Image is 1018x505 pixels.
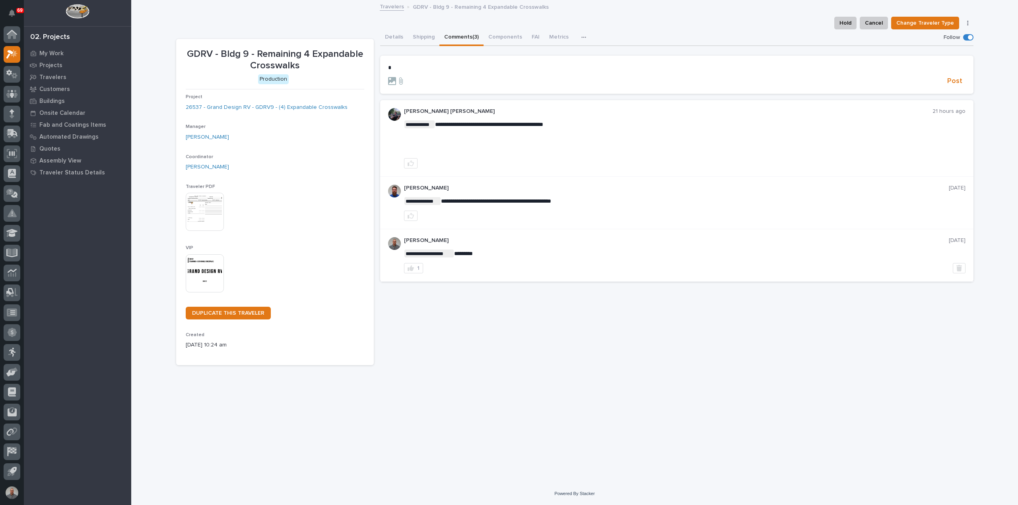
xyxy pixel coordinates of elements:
[24,107,131,119] a: Onsite Calendar
[186,124,206,129] span: Manager
[404,158,418,168] button: like this post
[388,108,401,121] img: J6irDCNTStG5Atnk4v9O
[417,265,420,271] div: 1
[186,155,213,159] span: Coordinator
[39,169,105,176] p: Traveler Status Details
[24,166,131,178] a: Traveler Status Details
[39,74,66,81] p: Travelers
[388,185,401,197] img: 6hTokn1ETDGPf9BPokIQ
[896,18,954,28] span: Change Traveler Type
[944,34,960,41] p: Follow
[192,310,264,316] span: DUPLICATE THIS TRAVELER
[404,185,949,192] p: [PERSON_NAME]
[24,95,131,107] a: Buildings
[39,50,64,57] p: My Work
[944,77,966,86] button: Post
[24,155,131,166] a: Assembly View
[413,2,549,11] p: GDRV - Bldg 9 - Remaining 4 Expandable Crosswalks
[39,122,106,129] p: Fab and Coatings Items
[186,307,271,319] a: DUPLICATE THIS TRAVELER
[380,2,404,11] a: Travelers
[404,211,418,221] button: like this post
[24,59,131,71] a: Projects
[186,184,215,189] span: Traveler PDF
[865,18,883,28] span: Cancel
[186,133,229,141] a: [PERSON_NAME]
[388,237,401,250] img: AFdZucp4O16xFhxMcTeEuenny-VD_tPRErxPoXZ3MQEHspKARVmUoIIPOgyEMzaJjLGSiOSqDApAeC9KqsZPUsb5AP6OrOqLG...
[834,17,857,29] button: Hold
[4,5,20,21] button: Notifications
[24,131,131,143] a: Automated Drawings
[891,17,959,29] button: Change Traveler Type
[404,263,423,273] button: 1
[404,237,949,244] p: [PERSON_NAME]
[186,163,229,171] a: [PERSON_NAME]
[24,83,131,95] a: Customers
[404,108,933,115] p: [PERSON_NAME] [PERSON_NAME]
[408,29,439,46] button: Shipping
[186,333,204,337] span: Created
[949,185,966,192] p: [DATE]
[947,77,962,86] span: Post
[17,8,23,13] p: 69
[10,10,20,22] div: Notifications69
[186,103,348,112] a: 26537 - Grand Design RV - GDRV9 - (4) Expandable Crosswalks
[39,98,65,105] p: Buildings
[39,110,85,117] p: Onsite Calendar
[4,484,20,501] button: users-avatar
[30,33,70,42] div: 02. Projects
[953,263,966,273] button: Delete post
[186,95,202,99] span: Project
[186,341,364,349] p: [DATE] 10:24 am
[24,71,131,83] a: Travelers
[258,74,289,84] div: Production
[39,145,60,153] p: Quotes
[39,86,70,93] p: Customers
[39,62,62,69] p: Projects
[527,29,544,46] button: FAI
[484,29,527,46] button: Components
[186,48,364,72] p: GDRV - Bldg 9 - Remaining 4 Expandable Crosswalks
[24,119,131,131] a: Fab and Coatings Items
[439,29,484,46] button: Comments (3)
[544,29,573,46] button: Metrics
[380,29,408,46] button: Details
[24,143,131,155] a: Quotes
[186,246,193,250] span: VIP
[860,17,888,29] button: Cancel
[66,4,89,19] img: Workspace Logo
[554,491,594,496] a: Powered By Stacker
[949,237,966,244] p: [DATE]
[839,18,851,28] span: Hold
[933,108,966,115] p: 21 hours ago
[39,134,99,141] p: Automated Drawings
[39,157,81,164] p: Assembly View
[24,47,131,59] a: My Work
